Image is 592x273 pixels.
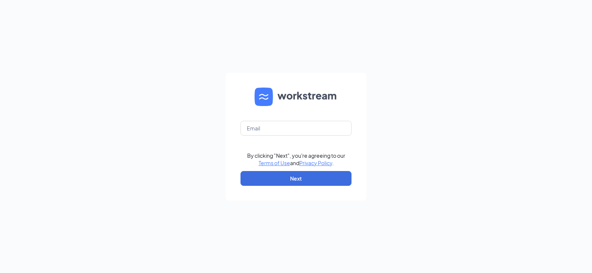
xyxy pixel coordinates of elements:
[255,88,337,106] img: WS logo and Workstream text
[240,171,351,186] button: Next
[247,152,345,167] div: By clicking "Next", you're agreeing to our and .
[259,160,290,166] a: Terms of Use
[299,160,332,166] a: Privacy Policy
[240,121,351,136] input: Email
